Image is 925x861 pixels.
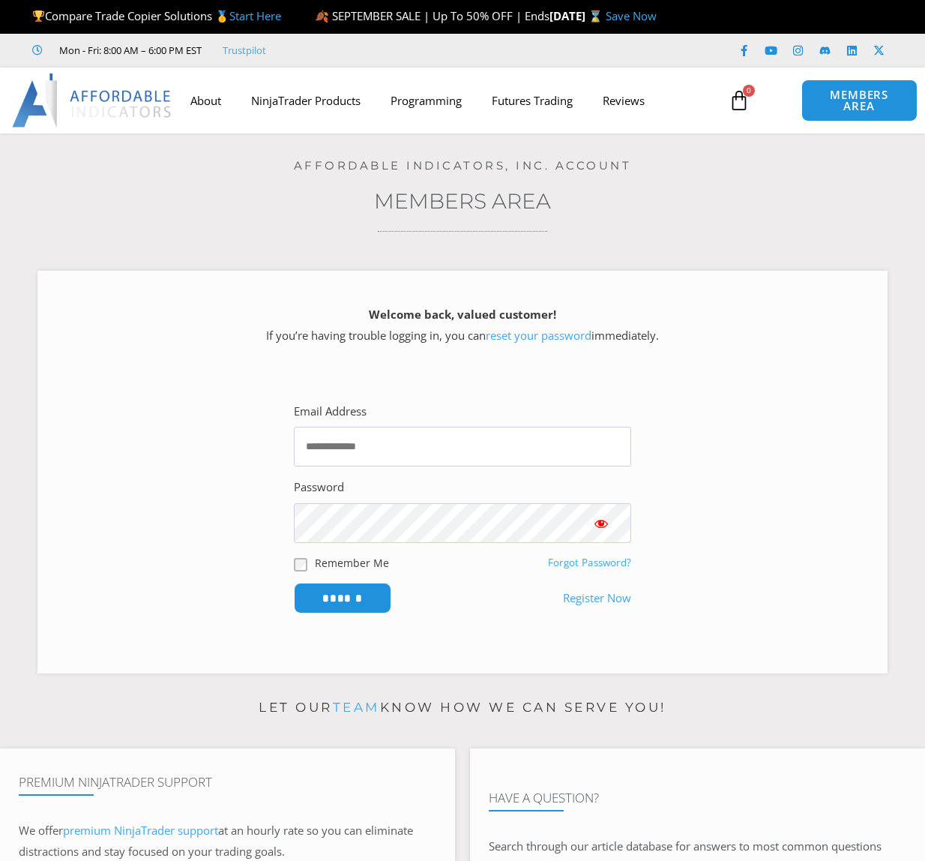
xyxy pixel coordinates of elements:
[817,89,902,112] span: MEMBERS AREA
[801,79,918,121] a: MEMBERS AREA
[477,83,588,118] a: Futures Trading
[374,188,551,214] a: Members Area
[32,8,281,23] span: Compare Trade Copier Solutions 🥇
[294,477,344,498] label: Password
[369,307,556,322] strong: Welcome back, valued customer!
[223,41,266,59] a: Trustpilot
[376,83,477,118] a: Programming
[548,556,631,569] a: Forgot Password?
[55,41,202,59] span: Mon - Fri: 8:00 AM – 6:00 PM EST
[236,83,376,118] a: NinjaTrader Products
[333,700,380,715] a: team
[12,73,173,127] img: LogoAI | Affordable Indicators – NinjaTrader
[64,304,861,346] p: If you’re having trouble logging in, you can immediately.
[19,775,436,790] h4: Premium NinjaTrader Support
[315,8,549,23] span: 🍂 SEPTEMBER SALE | Up To 50% OFF | Ends
[706,79,772,122] a: 0
[315,555,389,571] label: Remember Me
[489,790,906,805] h4: Have A Question?
[229,8,281,23] a: Start Here
[63,823,218,838] a: premium NinjaTrader support
[588,83,660,118] a: Reviews
[175,83,721,118] nav: Menu
[606,8,657,23] a: Save Now
[175,83,236,118] a: About
[294,158,632,172] a: Affordable Indicators, Inc. Account
[294,401,367,422] label: Email Address
[33,10,44,22] img: 🏆
[563,588,631,609] a: Register Now
[486,328,591,343] a: reset your password
[19,823,413,859] span: at an hourly rate so you can eliminate distractions and stay focused on your trading goals.
[19,823,63,838] span: We offer
[549,8,606,23] strong: [DATE] ⌛
[743,85,755,97] span: 0
[571,503,631,543] button: Show password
